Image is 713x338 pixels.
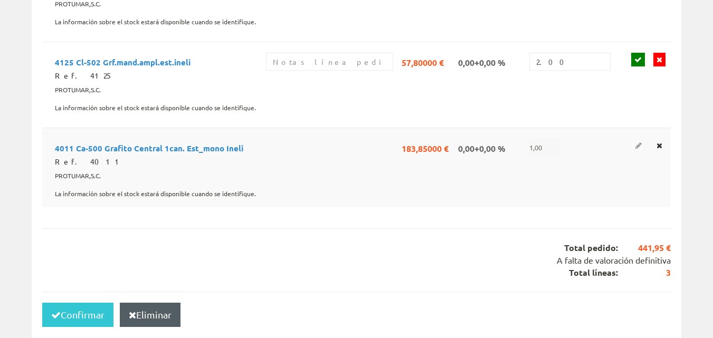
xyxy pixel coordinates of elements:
a: Guardar [631,53,645,66]
button: Eliminar [120,303,180,327]
input: Cantidad ... [529,53,611,71]
div: Ref. 4011 [55,157,258,167]
a: Dejar de editar [653,53,666,66]
span: PROTUMAR,S.C. [55,81,101,99]
span: La información sobre el stock estará disponible cuando se identifique. [55,185,256,203]
a: Eliminar [653,139,666,152]
span: La información sobre el stock estará disponible cuando se identifique. [55,99,256,117]
span: 4011 Ca-500 Grafito Central 1can. Est_mono Ineli [55,139,243,157]
span: 3 [618,267,671,279]
span: PROTUMAR,S.C. [55,167,101,185]
span: 1,00 [529,139,561,157]
span: A falta de valoración definitiva [557,255,671,265]
span: 4125 Cl-502 Grf.mand.ampl.est.ineli [55,53,191,71]
span: 441,95 € [618,242,671,254]
span: 183,85000 € [402,139,449,157]
span: 0,00+0,00 % [458,53,506,71]
span: 0,00+0,00 % [458,139,506,157]
span: La información sobre el stock estará disponible cuando se identifique. [55,13,256,31]
button: Confirmar [42,303,113,327]
a: Editar [632,139,645,152]
span: 57,80000 € [402,53,444,71]
div: Ref. 4125 [55,71,258,81]
input: Notas línea pedido ... [266,53,393,71]
div: Total pedido: Total líneas: [42,228,671,292]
